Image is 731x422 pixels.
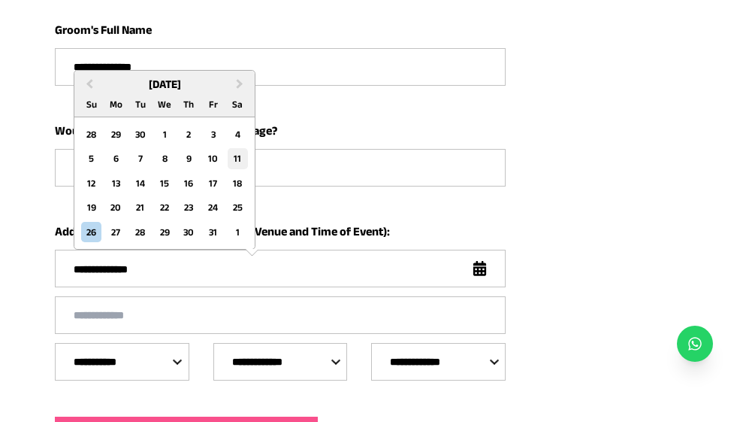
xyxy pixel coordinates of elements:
div: Choose Monday, September 29th, 2025 [105,124,125,144]
div: Su [81,94,101,114]
div: We [154,94,174,114]
div: Choose Saturday, October 11th, 2025 [228,148,248,168]
div: Choose Wednesday, October 29th, 2025 [154,222,174,242]
div: Th [179,94,199,114]
div: Choose Tuesday, October 28th, 2025 [130,222,150,242]
div: Choose Thursday, October 16th, 2025 [179,173,199,193]
div: Choose Wednesday, October 8th, 2025 [154,148,174,168]
button: Next Month [229,72,253,96]
div: Choose Friday, October 24th, 2025 [203,197,223,217]
div: Choose Monday, October 6th, 2025 [105,148,125,168]
div: Choose Tuesday, October 21st, 2025 [130,197,150,217]
div: Sa [228,94,248,114]
div: Choose Wednesday, October 1st, 2025 [154,124,174,144]
div: Choose Sunday, October 26th, 2025 [81,222,101,242]
div: Choose Wednesday, October 15th, 2025 [154,173,174,193]
div: Choose Monday, October 27th, 2025 [105,222,125,242]
div: Choose Friday, October 3rd, 2025 [203,124,223,144]
div: Choose Thursday, October 23rd, 2025 [179,197,199,217]
div: Fr [203,94,223,114]
div: Choose Thursday, October 2nd, 2025 [179,124,199,144]
div: Mo [105,94,125,114]
div: Choose Tuesday, September 30th, 2025 [130,124,150,144]
div: Choose Saturday, October 18th, 2025 [228,173,248,193]
h6: Groom's Full Name [55,21,676,39]
div: Choose Sunday, October 19th, 2025 [81,197,101,217]
div: Choose Friday, October 10th, 2025 [203,148,223,168]
div: Choose Thursday, October 30th, 2025 [179,222,199,242]
div: Choose Wednesday, October 22nd, 2025 [154,197,174,217]
div: Tu [130,94,150,114]
div: Choose Friday, October 17th, 2025 [203,173,223,193]
div: Choose Monday, October 13th, 2025 [105,173,125,193]
div: Choose Saturday, October 25th, 2025 [228,197,248,217]
div: Choose Tuesday, October 7th, 2025 [130,148,150,168]
div: [DATE] [74,77,255,92]
div: Choose Friday, October 31st, 2025 [203,222,223,242]
div: Choose Thursday, October 9th, 2025 [179,148,199,168]
div: month 2025-10 [79,122,249,244]
div: Choose Monday, October 20th, 2025 [105,197,125,217]
h6: Would you like to add a welcome message? [55,122,676,140]
div: Choose Saturday, November 1st, 2025 [228,222,248,242]
div: Choose Sunday, October 12th, 2025 [81,173,101,193]
div: Choose Sunday, September 28th, 2025 [81,124,101,144]
div: Choose Saturday, October 4th, 2025 [228,124,248,144]
button: Previous Month [76,72,100,96]
div: Choose Tuesday, October 14th, 2025 [130,173,150,193]
h6: Add more wedding information (Date, Venue and Time of Event): [55,223,676,241]
div: Choose Sunday, October 5th, 2025 [81,148,101,168]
